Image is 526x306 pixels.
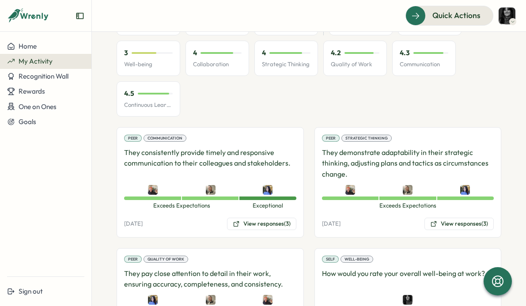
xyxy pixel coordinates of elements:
p: They consistently provide timely and responsive communication to their colleagues and stakeholders. [124,147,296,180]
button: Quick Actions [405,6,493,25]
img: Emily Edwards [460,185,470,195]
div: Peer [124,256,142,263]
span: Home [19,42,37,50]
p: Collaboration [193,60,242,68]
span: Recognition Wall [19,72,68,80]
img: Noel Price [206,295,216,305]
span: One on Ones [19,102,57,111]
img: Noel Price [403,185,412,195]
div: Self [322,256,339,263]
p: Well-being [124,60,173,68]
button: View responses(3) [424,218,494,230]
img: Vic de Aranzeta [403,295,412,305]
p: How would you rate your overall well-being at work? [322,268,494,290]
span: My Activity [19,57,53,65]
div: Well-being [341,256,373,263]
span: Exceeds Expectations [322,202,494,210]
p: 4.5 [124,89,134,98]
p: 3 [124,48,128,58]
span: Exceptional [239,202,296,210]
img: Mark Buckner [148,185,158,195]
p: Quality of Work [331,60,379,68]
div: Strategic Thinking [341,135,392,142]
div: Communication [144,135,186,142]
span: Exceeds Expectations [124,202,239,210]
img: Noel Price [206,185,216,195]
img: Mark Buckner [263,295,272,305]
span: Sign out [19,287,43,295]
p: 4 [262,48,266,58]
p: [DATE] [124,220,143,228]
p: They demonstrate adaptability in their strategic thinking, adjusting plans and tactics as circums... [322,147,494,180]
p: Continuous Learning [124,101,173,109]
p: 4.3 [400,48,410,58]
p: Strategic Thinking [262,60,310,68]
button: Expand sidebar [76,11,84,20]
div: Quality of Work [144,256,188,263]
p: Communication [400,60,448,68]
p: They pay close attention to detail in their work, ensuring accuracy, completeness, and consistency. [124,268,296,290]
span: Quick Actions [432,10,481,21]
div: Peer [124,135,142,142]
button: View responses(3) [227,218,296,230]
span: Rewards [19,87,45,95]
img: Mark Buckner [345,185,355,195]
span: Goals [19,117,36,126]
img: Vic de Aranzeta [499,8,515,24]
p: 4 [193,48,197,58]
p: [DATE] [322,220,341,228]
div: Peer [322,135,340,142]
img: Emily Edwards [148,295,158,305]
img: Emily Edwards [263,185,272,195]
p: 4.2 [331,48,341,58]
